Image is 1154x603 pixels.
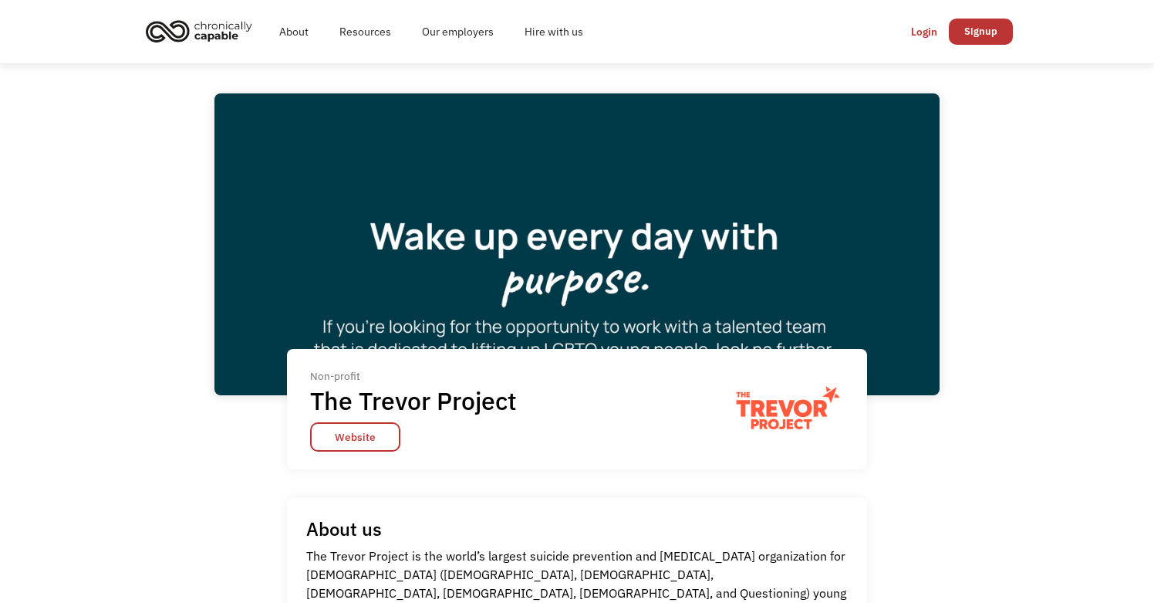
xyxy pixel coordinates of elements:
a: Login [899,19,949,45]
a: home [141,14,264,48]
a: Resources [324,7,407,56]
a: Website [310,422,400,452]
img: Chronically Capable logo [141,14,257,48]
div: Login [911,22,937,41]
a: Hire with us [509,7,599,56]
h1: The Trevor Project [310,385,517,416]
a: Our employers [407,7,509,56]
div: Non-profit [310,367,528,385]
h1: About us [306,517,382,540]
a: Signup [949,19,1013,45]
a: About [264,7,324,56]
